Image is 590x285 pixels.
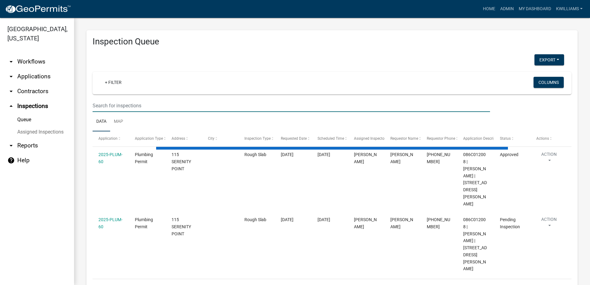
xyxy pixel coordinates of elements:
datatable-header-cell: Status [494,131,530,146]
datatable-header-cell: Assigned Inspector [348,131,384,146]
datatable-header-cell: Requested Date [275,131,311,146]
span: 086C012008 | Jason Grimes | 104 Scott Oak Drive [463,152,487,206]
button: Action [536,216,562,232]
span: 04/17/2025 [281,152,293,157]
button: Export [534,54,564,65]
span: Address [172,136,185,141]
span: Application Type [135,136,163,141]
span: 115 SERENITY POINT [172,217,191,236]
span: Plumbing Permit [135,152,153,164]
span: Michele Rivera [354,152,377,164]
a: kwilliams [554,3,585,15]
h3: Inspection Queue [93,36,571,47]
i: arrow_drop_down [7,142,15,149]
span: Actions [536,136,549,141]
span: Scheduled Time [318,136,344,141]
span: Pending Inspection [500,217,520,229]
button: Columns [534,77,564,88]
datatable-header-cell: City [202,131,239,146]
span: 086C012008 | Jason Grimes | 104 Scott Oak Drive [463,217,487,271]
span: Assigned Inspector [354,136,386,141]
i: arrow_drop_down [7,88,15,95]
a: 2025-PLUM-60 [98,152,123,164]
div: [DATE] [318,216,342,223]
span: 706-485-2073 [427,152,450,164]
a: My Dashboard [516,3,554,15]
span: Application Description [463,136,502,141]
a: 2025-PLUM-60 [98,217,123,229]
datatable-header-cell: Inspection Type [239,131,275,146]
i: help [7,157,15,164]
datatable-header-cell: Application Type [129,131,165,146]
datatable-header-cell: Requestor Name [384,131,421,146]
span: Jay Grimes [390,217,413,229]
span: Requested Date [281,136,307,141]
span: Approved [500,152,518,157]
a: + Filter [100,77,127,88]
i: arrow_drop_down [7,73,15,80]
datatable-header-cell: Scheduled Time [311,131,348,146]
span: Status [500,136,511,141]
span: Jay Grimes [390,152,413,164]
span: Rough Slab [244,217,266,222]
span: Plumbing Permit [135,217,153,229]
span: City [208,136,214,141]
span: Inspection Type [244,136,271,141]
datatable-header-cell: Application Description [457,131,494,146]
datatable-header-cell: Address [165,131,202,146]
span: Application [98,136,118,141]
div: [DATE] [318,151,342,158]
span: Rough Slab [244,152,266,157]
i: arrow_drop_up [7,102,15,110]
datatable-header-cell: Actions [530,131,567,146]
span: 706-485-2073 [427,217,450,229]
button: Action [536,151,562,167]
a: Home [480,3,498,15]
input: Search for inspections [93,99,490,112]
a: Admin [498,3,516,15]
a: Data [93,112,110,132]
a: Map [110,112,127,132]
datatable-header-cell: Requestor Phone [421,131,457,146]
span: Requestor Name [390,136,418,141]
datatable-header-cell: Application [93,131,129,146]
span: 04/21/2025 [281,217,293,222]
span: Michele Rivera [354,217,377,229]
i: arrow_drop_down [7,58,15,65]
span: 115 SERENITY POINT [172,152,191,171]
span: Requestor Phone [427,136,455,141]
